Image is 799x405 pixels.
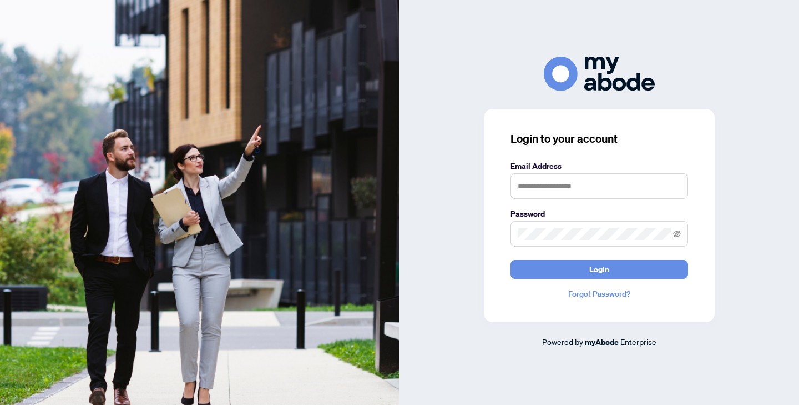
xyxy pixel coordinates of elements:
label: Email Address [510,160,688,172]
span: Powered by [542,337,583,347]
a: Forgot Password? [510,288,688,300]
a: myAbode [585,336,619,348]
label: Password [510,208,688,220]
button: Login [510,260,688,279]
img: ma-logo [544,57,655,91]
span: Enterprise [620,337,656,347]
span: Login [589,261,609,278]
span: eye-invisible [673,230,681,238]
h3: Login to your account [510,131,688,147]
